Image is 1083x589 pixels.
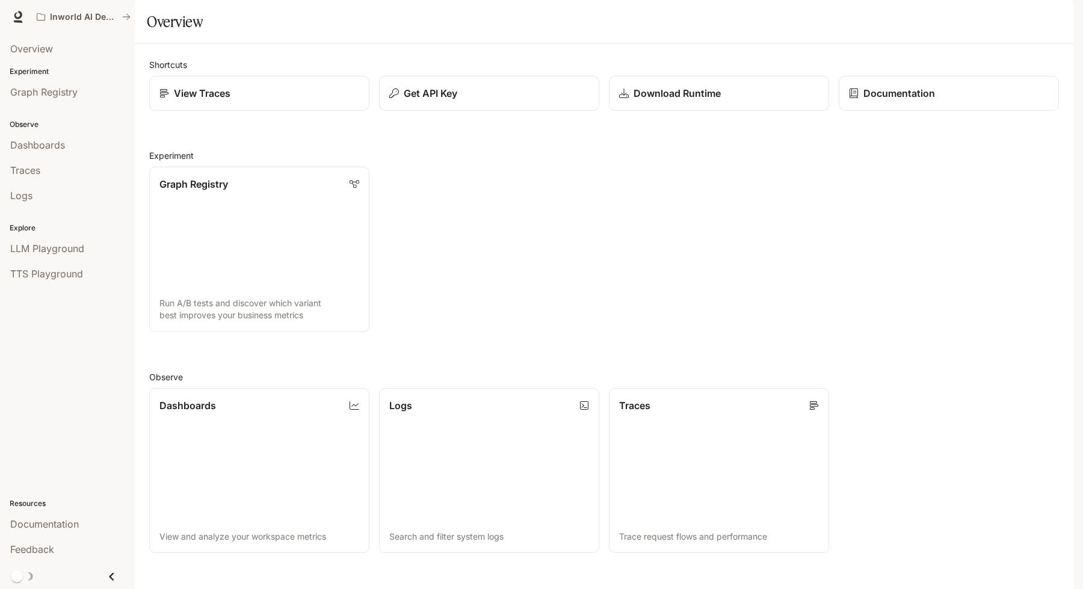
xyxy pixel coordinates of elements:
h2: Shortcuts [149,58,1059,71]
button: Get API Key [379,76,599,111]
p: View and analyze your workspace metrics [159,531,359,543]
a: Graph RegistryRun A/B tests and discover which variant best improves your business metrics [149,167,369,332]
p: Logs [389,398,412,413]
a: Download Runtime [609,76,829,111]
h1: Overview [147,10,203,34]
p: Documentation [863,86,935,100]
p: Traces [619,398,650,413]
a: DashboardsView and analyze your workspace metrics [149,388,369,554]
h2: Experiment [149,149,1059,162]
a: View Traces [149,76,369,111]
p: Run A/B tests and discover which variant best improves your business metrics [159,297,359,321]
p: Trace request flows and performance [619,531,819,543]
a: TracesTrace request flows and performance [609,388,829,554]
p: Graph Registry [159,177,228,191]
p: Search and filter system logs [389,531,589,543]
p: Dashboards [159,398,216,413]
h2: Observe [149,371,1059,383]
p: Inworld AI Demos [50,12,117,22]
a: LogsSearch and filter system logs [379,388,599,554]
p: Get API Key [404,86,457,100]
a: Documentation [839,76,1059,111]
p: Download Runtime [634,86,721,100]
p: View Traces [174,86,230,100]
button: All workspaces [31,5,136,29]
